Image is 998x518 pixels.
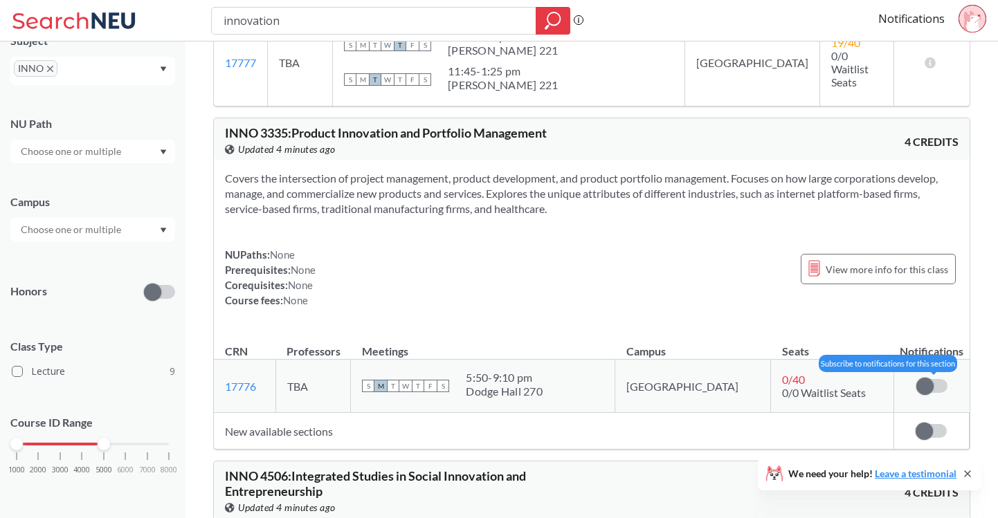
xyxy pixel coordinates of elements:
input: Class, professor, course number, "phrase" [222,9,526,33]
span: We need your help! [788,469,956,479]
span: None [283,294,308,306]
label: Lecture [12,362,175,380]
th: Notifications [893,330,969,360]
span: W [381,39,394,51]
span: 8000 [161,466,177,474]
span: Updated 4 minutes ago [238,500,336,515]
span: M [374,380,387,392]
span: T [387,380,399,392]
span: M [356,39,369,51]
span: S [437,380,449,392]
div: 11:45 - 1:25 pm [448,64,558,78]
span: 2000 [30,466,46,474]
div: magnifying glass [536,7,570,35]
span: None [288,279,313,291]
span: None [270,248,295,261]
span: INNOX to remove pill [14,60,57,77]
span: S [419,39,431,51]
span: 4 CREDITS [905,134,959,149]
span: W [381,73,394,86]
span: S [419,73,431,86]
span: 6000 [117,466,134,474]
a: 17776 [225,380,256,393]
span: F [406,73,419,86]
span: 4 CREDITS [905,485,959,500]
span: F [406,39,419,51]
th: Professors [275,330,350,360]
p: Course ID Range [10,415,175,431]
section: Covers the intersection of project management, product development, and product portfolio managem... [225,171,959,216]
span: 5000 [96,466,112,474]
th: Campus [615,330,771,360]
div: Dropdown arrow [10,140,175,163]
span: S [362,380,374,392]
span: 9 [170,364,175,379]
span: T [394,39,406,51]
div: INNOX to remove pillDropdown arrow [10,57,175,85]
div: Dodge Hall 270 [466,385,543,398]
span: 0/0 Waitlist Seats [831,49,869,89]
span: W [399,380,412,392]
span: F [424,380,437,392]
div: Dropdown arrow [10,218,175,241]
span: View more info for this class [826,261,948,278]
div: NUPaths: Prerequisites: Corequisites: Course fees: [225,247,316,308]
input: Choose one or multiple [14,143,130,160]
td: [GEOGRAPHIC_DATA] [615,360,771,413]
span: None [291,263,316,276]
span: INNO 4506 : Integrated Studies in Social Innovation and Entrepreneurship [225,468,526,499]
span: S [344,73,356,86]
td: [GEOGRAPHIC_DATA] [684,19,819,107]
div: CRN [225,344,248,359]
th: Seats [771,330,894,360]
span: T [369,39,381,51]
div: [PERSON_NAME] 221 [448,78,558,92]
a: Notifications [878,11,945,26]
svg: X to remove pill [47,66,53,72]
span: S [344,39,356,51]
a: 17777 [225,56,256,69]
span: 7000 [139,466,156,474]
span: 0/0 Waitlist Seats [782,386,866,399]
span: T [412,380,424,392]
td: TBA [268,19,333,107]
a: Leave a testimonial [875,468,956,479]
div: [PERSON_NAME] 221 [448,44,558,57]
div: NU Path [10,116,175,131]
span: Class Type [10,339,175,354]
svg: magnifying glass [545,11,561,30]
p: Honors [10,284,47,299]
span: INNO 3335 : Product Innovation and Portfolio Management [225,125,547,140]
span: T [394,73,406,86]
span: 3000 [52,466,69,474]
div: Campus [10,194,175,210]
td: TBA [275,360,350,413]
span: 1000 [8,466,25,474]
svg: Dropdown arrow [160,149,167,155]
input: Choose one or multiple [14,221,130,238]
span: Updated 4 minutes ago [238,142,336,157]
span: 4000 [73,466,90,474]
td: New available sections [214,413,893,450]
div: 5:50 - 9:10 pm [466,371,543,385]
svg: Dropdown arrow [160,66,167,72]
span: 0 / 40 [782,373,805,386]
span: 19 / 40 [831,36,860,49]
span: T [369,73,381,86]
svg: Dropdown arrow [160,228,167,233]
th: Meetings [351,330,615,360]
span: M [356,73,369,86]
